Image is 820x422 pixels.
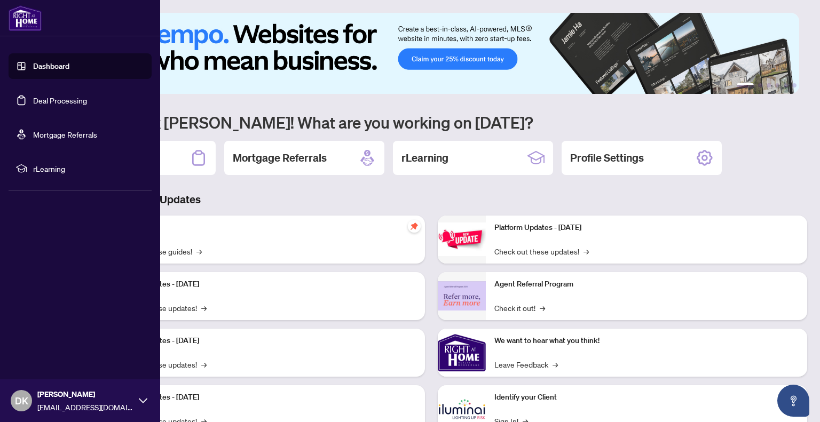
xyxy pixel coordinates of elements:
a: Dashboard [33,61,69,71]
img: logo [9,5,42,31]
span: → [201,359,207,370]
img: We want to hear what you think! [438,329,486,377]
a: Deal Processing [33,95,87,105]
img: Platform Updates - June 23, 2025 [438,222,486,256]
a: Leave Feedback→ [494,359,558,370]
p: Identify your Client [494,392,799,403]
span: DK [15,393,28,408]
img: Agent Referral Program [438,281,486,310]
button: 4 [775,83,779,87]
span: rLearning [33,163,144,174]
p: Self-Help [112,222,416,234]
p: Platform Updates - [DATE] [112,392,416,403]
img: Slide 0 [56,13,799,94]
a: Check out these updates!→ [494,245,589,257]
a: Check it out!→ [494,302,545,314]
button: 2 [758,83,762,87]
p: We want to hear what you think! [494,335,799,347]
p: Agent Referral Program [494,278,799,290]
span: → [196,245,202,257]
span: pushpin [408,220,421,233]
button: Open asap [777,385,809,417]
span: [PERSON_NAME] [37,388,133,400]
button: 3 [767,83,771,87]
button: 5 [784,83,788,87]
button: 1 [737,83,754,87]
h1: Welcome back [PERSON_NAME]! What are you working on [DATE]? [56,112,807,132]
span: → [540,302,545,314]
h2: Profile Settings [570,150,644,165]
h2: rLearning [401,150,448,165]
span: [EMAIL_ADDRESS][DOMAIN_NAME] [37,401,133,413]
p: Platform Updates - [DATE] [112,278,416,290]
a: Mortgage Referrals [33,130,97,139]
p: Platform Updates - [DATE] [494,222,799,234]
span: → [553,359,558,370]
span: → [201,302,207,314]
button: 6 [792,83,797,87]
h3: Brokerage & Industry Updates [56,192,807,207]
h2: Mortgage Referrals [233,150,327,165]
p: Platform Updates - [DATE] [112,335,416,347]
span: → [584,245,589,257]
